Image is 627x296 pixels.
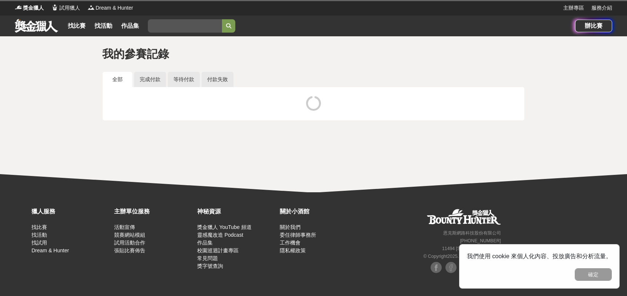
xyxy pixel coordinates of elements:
[280,224,301,230] a: 關於我們
[423,254,501,259] small: © Copyright 2025 . All Rights Reserved.
[460,238,501,243] small: [PHONE_NUMBER]
[23,4,44,12] span: 獎金獵人
[31,247,69,253] a: Dream & Hunter
[197,247,239,253] a: 校園巡迴計畫專區
[197,255,218,261] a: 常見問題
[114,224,135,230] a: 活動宣傳
[87,4,95,11] img: Logo
[280,232,316,238] a: 委任律師事務所
[31,207,110,216] div: 獵人服務
[197,207,276,216] div: 神秘資源
[31,224,47,230] a: 找比賽
[114,247,145,253] a: 張貼比賽佈告
[103,72,132,87] a: 全部
[563,4,584,12] a: 主辦專區
[65,21,89,31] a: 找比賽
[197,263,223,269] a: 獎字號查詢
[443,230,501,236] small: 恩克斯網路科技股份有限公司
[202,72,233,87] a: 付款失敗
[591,4,612,12] a: 服務介紹
[51,4,80,12] a: Logo試用獵人
[96,4,133,12] span: Dream & Hunter
[467,253,612,259] span: 我們使用 cookie 來個人化內容、投放廣告和分析流量。
[118,21,142,31] a: 作品集
[102,47,525,61] h1: 我的參賽記錄
[575,268,612,281] button: 確定
[575,20,612,32] a: 辦比賽
[134,72,166,87] a: 完成付款
[280,207,359,216] div: 關於小酒館
[197,232,243,238] a: 靈感魔改造 Podcast
[168,72,200,87] a: 等待付款
[445,262,457,273] img: Facebook
[280,247,306,253] a: 隱私權政策
[87,4,133,12] a: LogoDream & Hunter
[197,224,252,230] a: 獎金獵人 YouTube 頻道
[92,21,115,31] a: 找活動
[442,246,501,251] small: 11494 [STREET_ADDRESS]
[31,232,47,238] a: 找活動
[15,4,22,11] img: Logo
[431,262,442,273] img: Facebook
[197,240,213,246] a: 作品集
[15,4,44,12] a: Logo獎金獵人
[59,4,80,12] span: 試用獵人
[114,232,145,238] a: 競賽網站模組
[51,4,59,11] img: Logo
[114,240,145,246] a: 試用活動合作
[114,207,193,216] div: 主辦單位服務
[280,240,301,246] a: 工作機會
[31,240,47,246] a: 找試用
